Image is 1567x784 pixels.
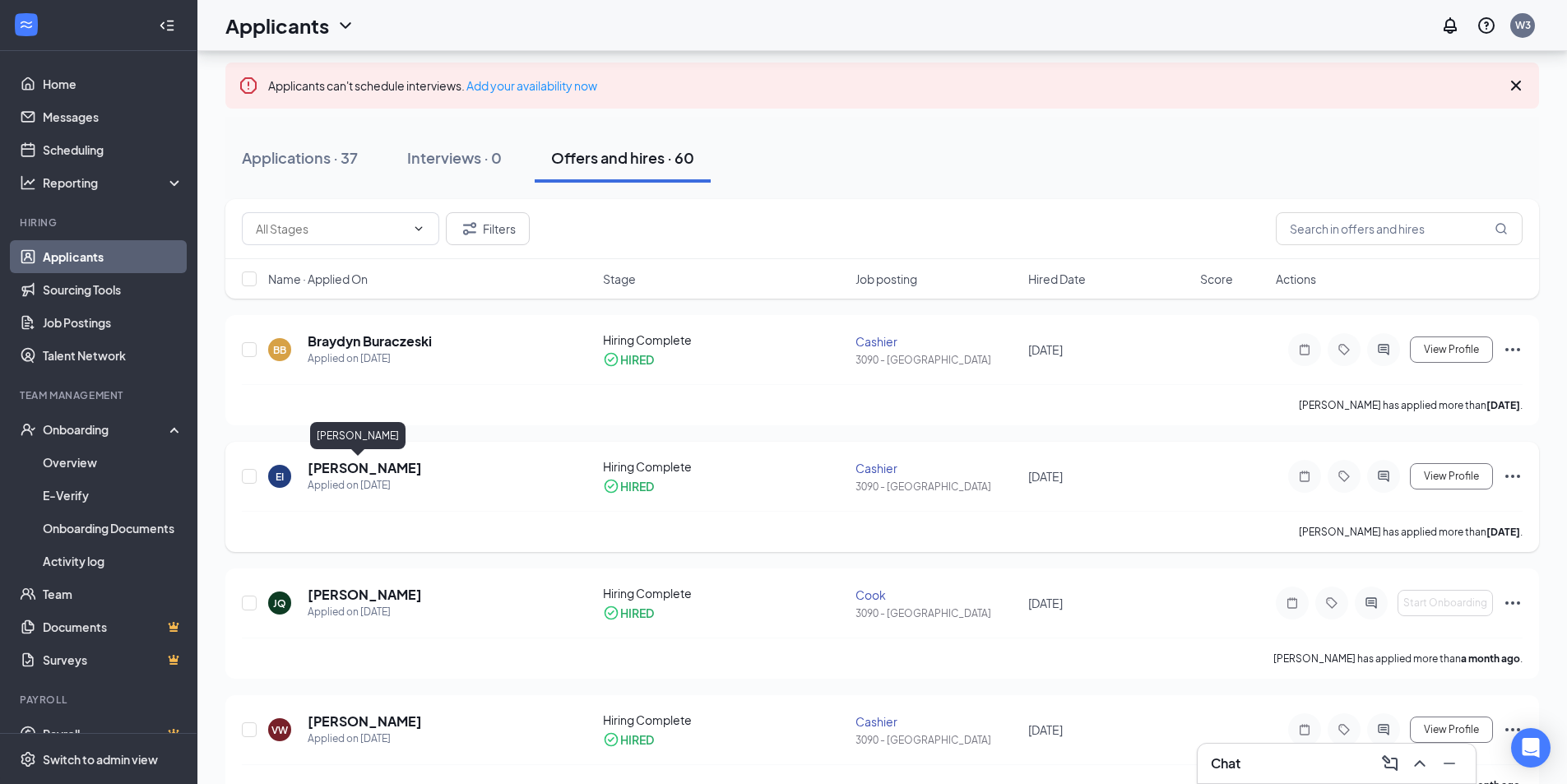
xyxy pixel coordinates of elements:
[310,422,406,449] div: [PERSON_NAME]
[1028,271,1086,287] span: Hired Date
[603,585,846,601] div: Hiring Complete
[855,713,1018,730] div: Cashier
[855,353,1018,367] div: 3090 - [GEOGRAPHIC_DATA]
[446,212,530,245] button: Filter Filters
[1299,398,1523,412] p: [PERSON_NAME] has applied more than .
[336,16,355,35] svg: ChevronDown
[273,343,286,357] div: BB
[1436,750,1463,777] button: Minimize
[1515,18,1531,32] div: W3
[20,421,36,438] svg: UserCheck
[43,643,183,676] a: SurveysCrown
[620,731,654,748] div: HIRED
[620,351,654,368] div: HIRED
[43,512,183,545] a: Onboarding Documents
[43,133,183,166] a: Scheduling
[43,421,169,438] div: Onboarding
[855,733,1018,747] div: 3090 - [GEOGRAPHIC_DATA]
[855,333,1018,350] div: Cashier
[407,147,502,168] div: Interviews · 0
[1028,469,1063,484] span: [DATE]
[855,587,1018,603] div: Cook
[43,240,183,273] a: Applicants
[268,271,368,287] span: Name · Applied On
[43,717,183,750] a: PayrollCrown
[1424,471,1479,482] span: View Profile
[308,477,422,494] div: Applied on [DATE]
[412,222,425,235] svg: ChevronDown
[1200,271,1233,287] span: Score
[308,604,422,620] div: Applied on [DATE]
[308,586,422,604] h5: [PERSON_NAME]
[1334,723,1354,736] svg: Tag
[1273,652,1523,666] p: [PERSON_NAME] has applied more than .
[620,478,654,494] div: HIRED
[43,67,183,100] a: Home
[1407,750,1433,777] button: ChevronUp
[1374,343,1393,356] svg: ActiveChat
[1295,723,1314,736] svg: Note
[1503,340,1523,360] svg: Ellipses
[1299,525,1523,539] p: [PERSON_NAME] has applied more than .
[603,478,619,494] svg: CheckmarkCircle
[855,480,1018,494] div: 3090 - [GEOGRAPHIC_DATA]
[43,339,183,372] a: Talent Network
[43,306,183,339] a: Job Postings
[18,16,35,33] svg: WorkstreamLogo
[225,12,329,39] h1: Applicants
[1374,723,1393,736] svg: ActiveChat
[460,219,480,239] svg: Filter
[1440,754,1459,773] svg: Minimize
[1477,16,1496,35] svg: QuestionInfo
[855,460,1018,476] div: Cashier
[1440,16,1460,35] svg: Notifications
[20,174,36,191] svg: Analysis
[1486,526,1520,538] b: [DATE]
[20,388,180,402] div: Team Management
[1461,652,1520,665] b: a month ago
[603,731,619,748] svg: CheckmarkCircle
[1028,596,1063,610] span: [DATE]
[1503,593,1523,613] svg: Ellipses
[1377,750,1403,777] button: ComposeMessage
[239,76,258,95] svg: Error
[1424,724,1479,735] span: View Profile
[1410,754,1430,773] svg: ChevronUp
[1282,596,1302,610] svg: Note
[603,332,846,348] div: Hiring Complete
[1334,343,1354,356] svg: Tag
[1211,754,1240,772] h3: Chat
[1403,597,1487,609] span: Start Onboarding
[1361,596,1381,610] svg: ActiveChat
[268,78,597,93] span: Applicants can't schedule interviews.
[551,147,694,168] div: Offers and hires · 60
[1410,336,1493,363] button: View Profile
[276,470,284,484] div: EI
[43,446,183,479] a: Overview
[43,479,183,512] a: E-Verify
[20,693,180,707] div: Payroll
[1295,470,1314,483] svg: Note
[603,712,846,728] div: Hiring Complete
[308,459,422,477] h5: [PERSON_NAME]
[20,216,180,230] div: Hiring
[273,596,286,610] div: JQ
[1028,722,1063,737] span: [DATE]
[1486,399,1520,411] b: [DATE]
[603,351,619,368] svg: CheckmarkCircle
[242,147,358,168] div: Applications · 37
[1334,470,1354,483] svg: Tag
[159,17,175,34] svg: Collapse
[43,578,183,610] a: Team
[1276,271,1316,287] span: Actions
[1511,728,1551,768] div: Open Intercom Messenger
[43,174,184,191] div: Reporting
[1276,212,1523,245] input: Search in offers and hires
[271,723,288,737] div: VW
[1503,720,1523,740] svg: Ellipses
[43,610,183,643] a: DocumentsCrown
[1398,590,1493,616] button: Start Onboarding
[855,271,917,287] span: Job posting
[20,751,36,768] svg: Settings
[308,712,422,731] h5: [PERSON_NAME]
